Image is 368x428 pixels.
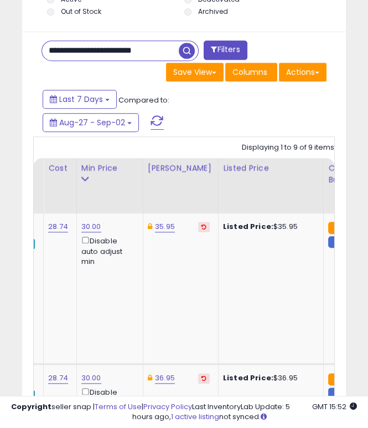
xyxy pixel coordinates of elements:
button: Save View [166,63,224,81]
a: 28.74 [48,373,68,384]
label: Out of Stock [61,7,101,16]
div: $36.95 [223,373,315,383]
a: 36.95 [155,373,175,384]
a: 35.95 [155,221,175,232]
button: Last 7 Days [43,90,117,109]
div: Displaying 1 to 9 of 9 items [242,142,334,153]
button: Aug-27 - Sep-02 [43,113,139,132]
small: FBM [328,388,350,399]
span: Columns [232,67,267,78]
label: Archived [198,7,228,16]
strong: Copyright [11,401,51,412]
small: FBM [328,236,350,248]
a: Privacy Policy [143,401,192,412]
div: $35.95 [223,222,315,232]
div: Disable auto adjust min [81,386,134,418]
div: Listed Price [223,162,319,174]
div: Cost [48,162,72,174]
span: Aug-27 - Sep-02 [59,117,125,128]
a: 30.00 [81,221,101,232]
span: Compared to: [118,95,169,105]
b: Listed Price: [223,221,273,232]
small: FBA [328,222,349,234]
a: Terms of Use [95,401,142,412]
div: Disable auto adjust min [81,235,134,267]
div: Last InventoryLab Update: 5 hours ago, not synced. [132,402,357,422]
span: Last 7 Days [59,94,103,105]
b: Listed Price: [223,373,273,383]
div: Min Price [81,162,138,174]
span: 2025-09-10 15:52 GMT [312,401,357,412]
button: Columns [225,63,277,81]
div: [PERSON_NAME] [148,162,214,174]
a: 30.00 [81,373,101,384]
button: Actions [279,63,326,81]
a: 1 active listing [171,411,219,422]
a: 28.74 [48,221,68,232]
div: seller snap | | [11,402,192,412]
button: Filters [204,40,247,60]
small: FBA [328,373,349,385]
